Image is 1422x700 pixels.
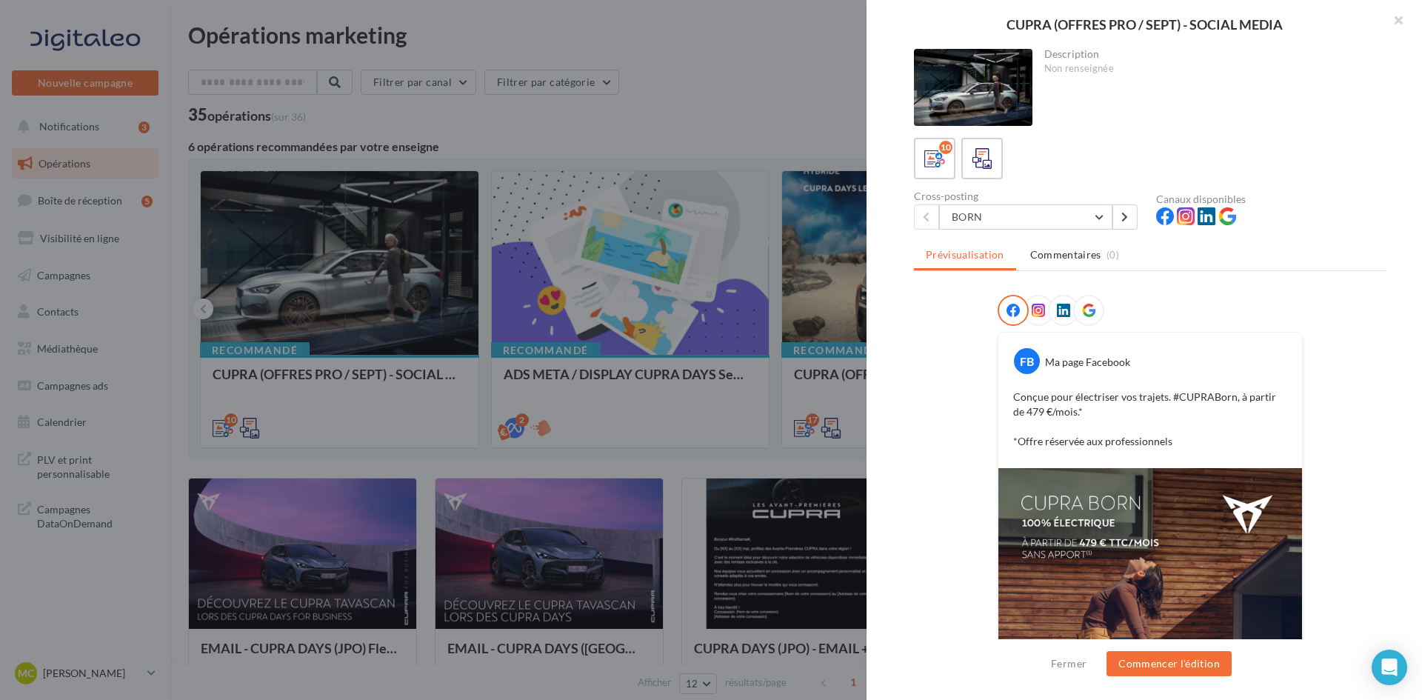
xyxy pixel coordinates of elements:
[1106,651,1232,676] button: Commencer l'édition
[1030,247,1101,262] span: Commentaires
[1044,62,1375,76] div: Non renseignée
[1372,650,1407,685] div: Open Intercom Messenger
[1013,390,1287,449] p: Conçue pour électriser vos trajets. #CUPRABorn, à partir de 479 €/mois.* *Offre réservée aux prof...
[939,204,1112,230] button: BORN
[914,191,1144,201] div: Cross-posting
[1045,655,1092,673] button: Fermer
[1044,49,1375,59] div: Description
[1045,355,1130,370] div: Ma page Facebook
[890,18,1398,31] div: CUPRA (OFFRES PRO / SEPT) - SOCIAL MEDIA
[1014,348,1040,374] div: FB
[1106,249,1119,261] span: (0)
[1156,194,1386,204] div: Canaux disponibles
[939,141,952,154] div: 10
